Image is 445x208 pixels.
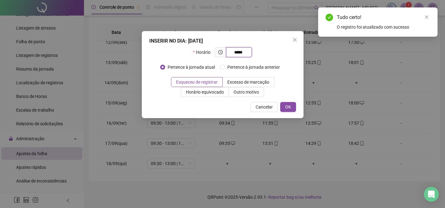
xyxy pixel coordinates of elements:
[234,90,259,95] span: Outro motivo
[149,37,296,45] div: INSERIR NO DIA : [DATE]
[326,14,333,21] span: check-circle
[186,90,224,95] span: Horário equivocado
[337,24,430,30] div: O registro foi atualizado com sucesso
[280,102,296,112] button: OK
[193,47,215,57] label: Horário
[165,64,217,71] span: Pertence à jornada atual
[292,37,297,42] span: close
[285,104,291,110] span: OK
[227,80,269,85] span: Excesso de marcação
[218,50,223,54] span: clock-circle
[337,14,430,21] div: Tudo certo!
[424,15,429,19] span: close
[225,64,282,71] span: Pertence à jornada anterior
[424,187,439,202] div: Open Intercom Messenger
[290,35,300,45] button: Close
[251,102,278,112] button: Cancelar
[256,104,273,110] span: Cancelar
[176,80,218,85] span: Esqueceu de registrar
[423,14,430,21] a: Close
